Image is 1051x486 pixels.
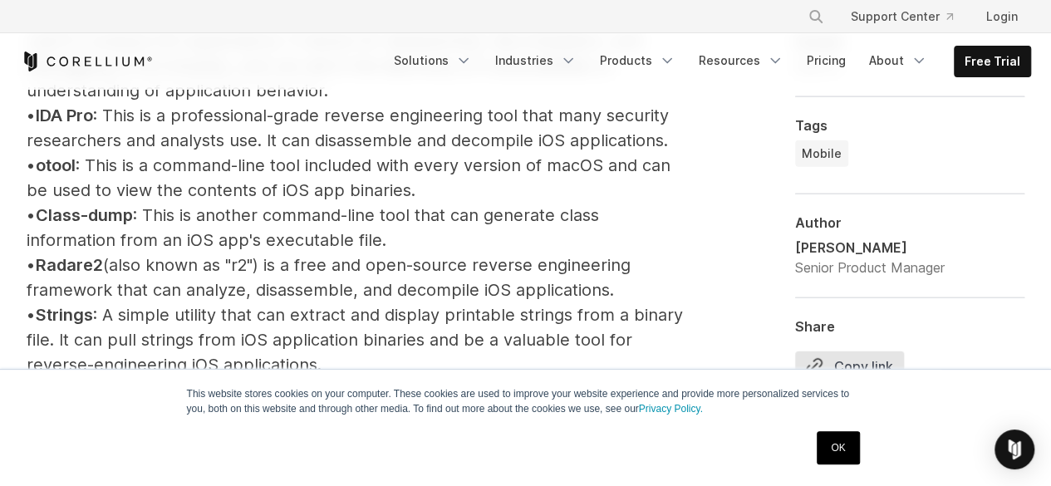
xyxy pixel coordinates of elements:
span: Class-dump [36,205,133,225]
a: Solutions [384,46,482,76]
div: Open Intercom Messenger [995,430,1034,469]
div: Author [795,214,1024,231]
a: Products [590,46,685,76]
a: Free Trial [955,47,1030,76]
div: Share [795,318,1024,335]
a: Pricing [797,46,856,76]
span: Strings [36,305,93,325]
div: Navigation Menu [788,2,1031,32]
a: Privacy Policy. [639,403,703,415]
div: Tags [795,117,1024,134]
a: Resources [689,46,793,76]
div: [PERSON_NAME] [795,238,945,258]
a: Mobile [795,140,848,167]
div: Senior Product Manager [795,258,945,277]
a: OK [817,431,859,464]
a: Industries [485,46,587,76]
a: Corellium Home [21,52,153,71]
p: This website stores cookies on your computer. These cookies are used to improve your website expe... [187,386,865,416]
a: Support Center [837,2,966,32]
div: Navigation Menu [384,46,1031,77]
a: Login [973,2,1031,32]
span: otool [36,155,76,175]
button: Copy link [795,351,904,381]
a: About [859,46,937,76]
span: Mobile [802,145,842,162]
span: Radare2 [36,255,103,275]
span: IDA Pro [36,106,93,125]
button: Search [801,2,831,32]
